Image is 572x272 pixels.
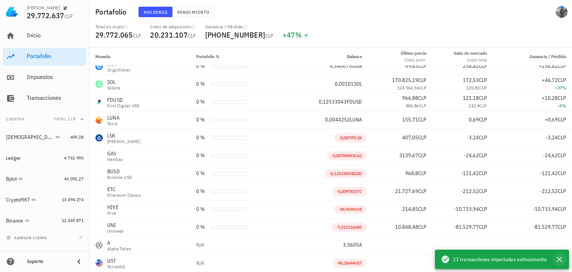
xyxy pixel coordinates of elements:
[196,116,208,124] div: 0 %
[418,188,426,194] span: CLP
[107,78,120,86] div: SOL
[107,150,123,157] div: GAS
[467,134,479,141] span: -3,24
[133,32,142,39] span: CLP
[330,63,352,69] span: 4,340075
[196,223,208,231] div: 0 %
[419,85,426,91] span: CLP
[205,30,266,40] span: [PHONE_NUMBER]
[499,84,566,92] div: +37
[530,54,566,59] span: Ganancia / Pérdida
[562,85,566,91] span: %
[95,80,103,88] div: SOL-icon
[468,103,479,108] span: 110,9
[499,102,566,110] div: +9
[479,206,487,212] span: CLP
[558,77,566,83] span: CLP
[62,197,83,202] span: 13.494.274
[558,116,566,123] span: CLP
[272,48,368,66] th: Balance: Sin ordenar. Pulse para ordenar de forma ascendente.
[539,63,558,69] span: +258,82
[3,89,86,107] a: Transacciones
[107,157,123,162] div: NeoGas
[27,73,83,80] div: Impuestos
[545,116,558,123] span: +0,69
[196,170,208,177] div: 0 %
[107,175,132,180] div: Binance USD
[418,152,426,159] span: CLP
[196,54,220,59] span: Portafolio %
[107,139,140,144] div: [PERSON_NAME]
[558,224,566,230] span: CLP
[107,96,140,104] div: FDUSD
[150,24,196,30] div: Costo de adquisición
[27,94,83,101] div: Transacciones
[3,110,86,128] button: CuentasTotal CLP
[479,103,487,108] span: CLP
[3,27,86,45] a: Inicio
[556,6,568,18] div: avatar
[196,98,208,106] div: 0 %
[27,53,83,60] div: Portafolio
[107,121,120,126] div: Terra
[64,13,73,20] span: CLP
[355,189,362,194] span: ETC
[107,86,120,90] div: Solana
[188,32,196,39] span: CLP
[95,6,130,18] h1: Portafolio
[479,188,487,194] span: CLP
[418,206,426,212] span: CLP
[418,224,426,230] span: CLP
[558,170,566,177] span: CLP
[418,170,426,177] span: CLP
[196,187,208,195] div: 0 %
[418,63,426,69] span: CLP
[177,9,210,15] span: Rendimiento
[6,218,23,224] div: Binance
[3,128,86,146] a: [DEMOGRAPHIC_DATA] 409,38
[265,32,274,39] span: CLP
[107,239,131,247] div: A
[95,24,141,30] div: Total en cripto
[453,255,547,263] span: 23 transacciones importadas exitosamente
[479,116,487,123] span: CLP
[64,155,83,161] span: 4.761.990
[27,259,69,265] div: Soporte
[355,135,362,140] span: LSK
[461,188,479,194] span: -212,52
[540,170,558,177] span: -121,42
[6,155,21,161] div: Ledger
[62,218,83,223] span: 11.469.871
[405,170,418,177] span: 968,8
[392,77,418,83] span: 170.825,19
[196,260,204,266] span: N/A
[95,241,103,249] div: A-icon
[493,48,572,66] th: Ganancia / Pérdida: Sin ordenar. Pulse para ordenar de forma ascendente.
[27,10,64,20] span: 29.772.637
[190,48,272,66] th: Portafolio %: Sin ordenar. Pulse para ordenar de forma ascendente.
[95,224,103,231] div: UNI-icon
[6,134,54,140] div: [DEMOGRAPHIC_DATA]
[347,54,362,59] span: Balance
[463,77,479,83] span: 172,53
[337,189,355,194] span: -0,009781
[405,63,418,69] span: 59,63
[3,212,86,230] a: Binance 11.469.871
[3,149,86,167] a: Ledger 4.761.990
[107,168,132,175] div: BUSD
[95,30,133,40] span: 29.772.065
[533,224,558,230] span: -81.529,77
[419,103,426,108] span: CLP
[558,95,566,101] span: CLP
[95,170,103,177] div: BUSD-icon
[6,6,18,18] img: LedgiFi
[479,77,487,83] span: CLP
[542,95,558,101] span: +10,28
[402,206,418,212] span: 214,85
[335,80,354,87] span: 0,00101
[558,63,566,69] span: CLP
[107,104,140,108] div: First Digital USD
[70,134,83,140] span: 409,38
[172,7,214,17] button: Rendimiento
[95,54,110,59] span: Moneda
